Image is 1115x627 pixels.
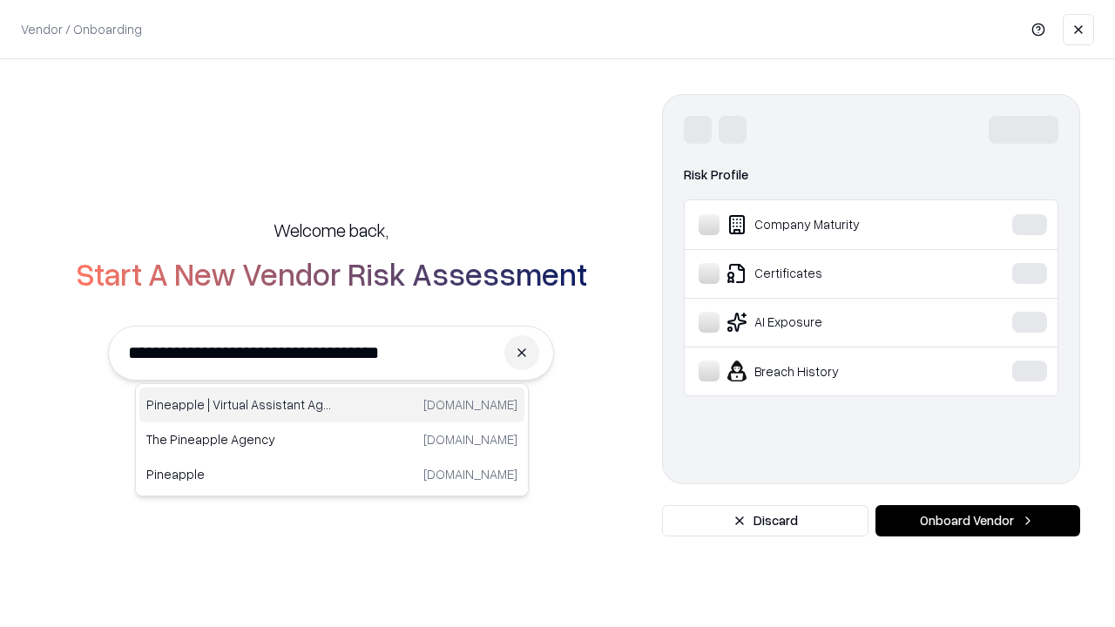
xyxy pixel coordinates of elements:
p: [DOMAIN_NAME] [423,395,517,414]
button: Discard [662,505,868,536]
p: [DOMAIN_NAME] [423,465,517,483]
div: Risk Profile [684,165,1058,185]
div: Certificates [699,263,959,284]
h2: Start A New Vendor Risk Assessment [76,256,587,291]
p: [DOMAIN_NAME] [423,430,517,448]
p: Pineapple | Virtual Assistant Agency [146,395,332,414]
h5: Welcome back, [274,218,389,242]
div: AI Exposure [699,312,959,333]
button: Onboard Vendor [875,505,1080,536]
div: Suggestions [135,383,529,496]
p: Pineapple [146,465,332,483]
p: Vendor / Onboarding [21,20,142,38]
div: Breach History [699,361,959,381]
div: Company Maturity [699,214,959,235]
p: The Pineapple Agency [146,430,332,448]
